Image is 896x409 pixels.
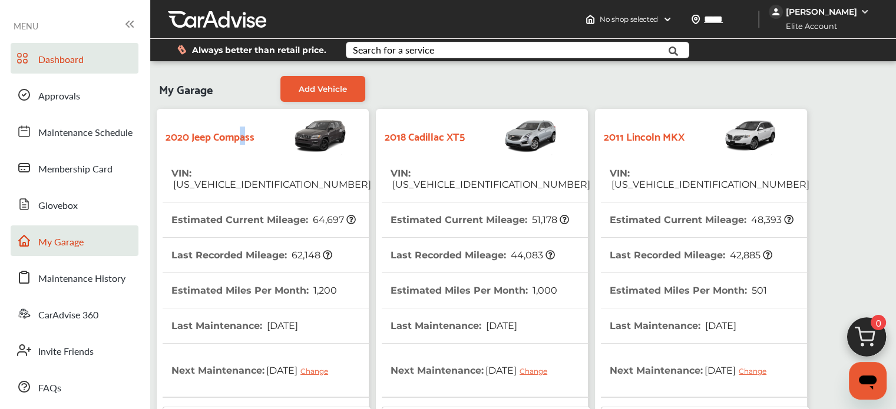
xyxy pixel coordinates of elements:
img: location_vector.a44bc228.svg [691,15,700,24]
span: [US_VEHICLE_IDENTIFICATION_NUMBER] [610,179,809,190]
th: VIN : [391,156,590,202]
span: Approvals [38,89,80,104]
th: Next Maintenance : [391,344,556,397]
th: VIN : [610,156,809,202]
span: [DATE] [703,355,775,385]
img: Vehicle [465,115,558,156]
span: 62,148 [290,250,332,261]
th: Next Maintenance : [171,344,337,397]
span: Maintenance History [38,271,125,287]
span: Dashboard [38,52,84,68]
a: Maintenance Schedule [11,116,138,147]
th: Last Recorded Mileage : [610,238,772,272]
th: Estimated Current Mileage : [391,202,569,237]
img: cart_icon.3d0951e8.svg [838,312,895,368]
strong: 2020 Jeep Compass [166,127,254,145]
th: Estimated Miles Per Month : [171,273,337,308]
div: [PERSON_NAME] [786,6,857,17]
span: Always better than retail price. [192,46,326,54]
a: Add Vehicle [280,76,365,102]
img: WGsFRI8htEPBVLJbROoPRyZpYNWhNONpIPPETTm6eUC0GeLEiAAAAAElFTkSuQmCC [860,7,869,16]
th: Estimated Current Mileage : [171,202,356,237]
div: Change [739,367,772,375]
strong: 2018 Cadillac XT5 [385,127,465,145]
img: Vehicle [254,115,348,156]
img: Vehicle [685,115,778,156]
th: Last Maintenance : [610,308,736,343]
span: [US_VEHICLE_IDENTIFICATION_NUMBER] [171,179,371,190]
div: Search for a service [353,45,434,55]
span: 1,200 [312,285,337,296]
span: My Garage [38,235,84,250]
th: Last Recorded Mileage : [391,238,555,272]
span: 501 [750,285,767,296]
span: No shop selected [600,15,658,24]
span: 44,083 [509,250,555,261]
span: 51,178 [530,214,569,225]
span: [DATE] [484,355,556,385]
th: Last Recorded Mileage : [171,238,332,272]
a: Maintenance History [11,262,138,292]
span: [DATE] [264,355,337,385]
span: [DATE] [265,320,298,331]
th: Estimated Miles Per Month : [610,273,767,308]
span: Glovebox [38,198,78,214]
th: Last Maintenance : [171,308,298,343]
strong: 2011 Lincoln MKX [604,127,685,145]
span: 64,697 [311,214,356,225]
th: Next Maintenance : [610,344,775,397]
th: Estimated Current Mileage : [610,202,793,237]
span: Membership Card [38,162,113,177]
img: dollor_label_vector.a70140d1.svg [177,45,186,55]
span: CarAdvise 360 [38,308,98,323]
iframe: Button to launch messaging window [849,362,887,400]
img: header-home-logo.8d720a4f.svg [586,15,595,24]
span: [DATE] [703,320,736,331]
span: 1,000 [531,285,557,296]
span: [US_VEHICLE_IDENTIFICATION_NUMBER] [391,179,590,190]
span: Maintenance Schedule [38,125,133,141]
span: Add Vehicle [299,84,347,94]
a: Approvals [11,79,138,110]
a: My Garage [11,225,138,256]
a: FAQs [11,371,138,402]
span: Elite Account [770,20,846,32]
span: FAQs [38,381,61,396]
a: Membership Card [11,152,138,183]
img: jVpblrzwTbfkPYzPPzSLxeg0AAAAASUVORK5CYII= [769,5,783,19]
span: MENU [14,21,38,31]
a: Invite Friends [11,335,138,365]
span: Invite Friends [38,344,94,360]
a: Dashboard [11,43,138,74]
span: [DATE] [484,320,517,331]
div: Change [520,367,553,375]
img: header-down-arrow.9dd2ce7d.svg [663,15,672,24]
th: VIN : [171,156,371,202]
span: 0 [871,315,886,330]
div: Change [300,367,334,375]
a: CarAdvise 360 [11,298,138,329]
span: 48,393 [749,214,793,225]
span: 42,885 [728,250,772,261]
img: header-divider.bc55588e.svg [758,11,759,28]
span: My Garage [159,76,213,102]
th: Estimated Miles Per Month : [391,273,557,308]
a: Glovebox [11,189,138,220]
th: Last Maintenance : [391,308,517,343]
